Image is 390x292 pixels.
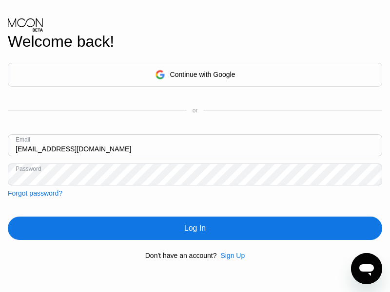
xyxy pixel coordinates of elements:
[351,253,382,284] iframe: Button to launch messaging window
[8,217,382,240] div: Log In
[16,136,30,143] div: Email
[145,252,217,259] div: Don't have an account?
[8,189,62,197] div: Forgot password?
[216,252,245,259] div: Sign Up
[193,107,198,114] div: or
[220,252,245,259] div: Sign Up
[170,71,235,78] div: Continue with Google
[184,223,206,233] div: Log In
[8,33,382,51] div: Welcome back!
[8,63,382,87] div: Continue with Google
[16,165,41,172] div: Password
